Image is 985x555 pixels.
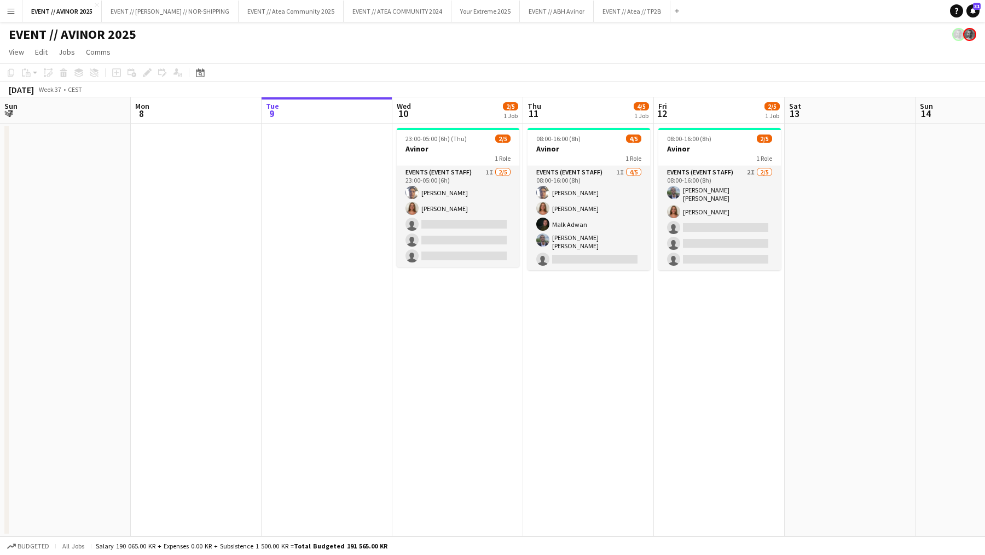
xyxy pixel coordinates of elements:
app-card-role: Events (Event Staff)2I2/508:00-16:00 (8h)[PERSON_NAME] [PERSON_NAME][PERSON_NAME] [658,166,781,270]
span: 2/5 [764,102,780,110]
span: 12 [657,107,667,120]
button: Budgeted [5,540,51,552]
span: 11 [526,107,541,120]
button: EVENT // Atea Community 2025 [239,1,344,22]
button: EVENT // ATEA COMMUNITY 2024 [344,1,451,22]
div: [DATE] [9,84,34,95]
div: 1 Job [634,112,648,120]
a: Comms [82,45,115,59]
span: Edit [35,47,48,57]
span: Wed [397,101,411,111]
h1: EVENT // AVINOR 2025 [9,26,136,43]
div: 1 Job [503,112,518,120]
h3: Avinor [397,144,519,154]
span: 08:00-16:00 (8h) [667,135,711,143]
span: 8 [134,107,149,120]
span: Budgeted [18,542,49,550]
span: Sat [789,101,801,111]
span: 4/5 [634,102,649,110]
a: 31 [966,4,980,17]
span: 1 Role [756,154,772,162]
span: 2/5 [757,135,772,143]
div: CEST [68,85,82,94]
span: 9 [264,107,279,120]
span: Sun [4,101,18,111]
span: All jobs [60,542,86,550]
button: EVENT // [PERSON_NAME] // NOR-SHIPPING [102,1,239,22]
app-job-card: 08:00-16:00 (8h)2/5Avinor1 RoleEvents (Event Staff)2I2/508:00-16:00 (8h)[PERSON_NAME] [PERSON_NAM... [658,128,781,270]
button: EVENT // Atea // TP2B [594,1,670,22]
span: 23:00-05:00 (6h) (Thu) [405,135,467,143]
button: Your Extreme 2025 [451,1,520,22]
a: Edit [31,45,52,59]
button: EVENT // AVINOR 2025 [22,1,102,22]
span: 4/5 [626,135,641,143]
h3: Avinor [658,144,781,154]
span: 1 Role [495,154,511,162]
span: 14 [918,107,933,120]
app-user-avatar: Tarjei Tuv [963,28,976,41]
span: Fri [658,101,667,111]
a: Jobs [54,45,79,59]
app-card-role: Events (Event Staff)1I4/508:00-16:00 (8h)[PERSON_NAME][PERSON_NAME]Malk Adwan[PERSON_NAME] [PERSO... [528,166,650,270]
span: 10 [395,107,411,120]
span: Comms [86,47,111,57]
span: 31 [973,3,981,10]
span: 2/5 [503,102,518,110]
app-card-role: Events (Event Staff)1I2/523:00-05:00 (6h)[PERSON_NAME][PERSON_NAME] [397,166,519,267]
span: Jobs [59,47,75,57]
app-job-card: 23:00-05:00 (6h) (Thu)2/5Avinor1 RoleEvents (Event Staff)1I2/523:00-05:00 (6h)[PERSON_NAME][PERSO... [397,128,519,267]
span: 1 Role [625,154,641,162]
h3: Avinor [528,144,650,154]
a: View [4,45,28,59]
button: EVENT // ABH Avinor [520,1,594,22]
span: 13 [787,107,801,120]
span: Sun [920,101,933,111]
span: 7 [3,107,18,120]
div: Salary 190 065.00 KR + Expenses 0.00 KR + Subsistence 1 500.00 KR = [96,542,387,550]
app-user-avatar: Tarjei Tuv [952,28,965,41]
span: Week 37 [36,85,63,94]
app-job-card: 08:00-16:00 (8h)4/5Avinor1 RoleEvents (Event Staff)1I4/508:00-16:00 (8h)[PERSON_NAME][PERSON_NAME... [528,128,650,270]
span: Thu [528,101,541,111]
div: 1 Job [765,112,779,120]
span: Tue [266,101,279,111]
span: 2/5 [495,135,511,143]
span: Total Budgeted 191 565.00 KR [294,542,387,550]
span: View [9,47,24,57]
span: 08:00-16:00 (8h) [536,135,581,143]
span: Mon [135,101,149,111]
